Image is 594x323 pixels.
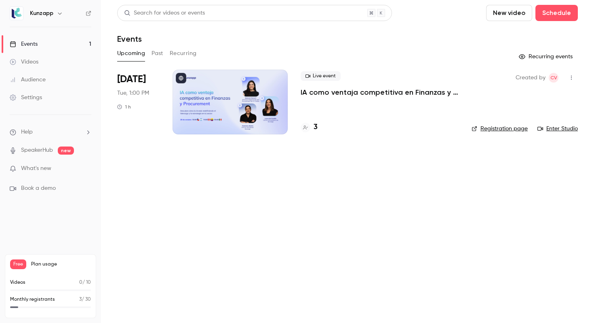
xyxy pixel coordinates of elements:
span: CV [550,73,557,83]
a: 3 [301,122,318,133]
div: Events [10,40,38,48]
img: Kunzapp [10,7,23,20]
button: New video [486,5,532,21]
h4: 3 [314,122,318,133]
a: Enter Studio [537,125,578,133]
p: Videos [10,279,25,286]
span: Live event [301,71,341,81]
span: Created by [516,73,546,83]
div: Videos [10,58,38,66]
div: Audience [10,76,46,84]
h1: Events [117,34,142,44]
p: / 30 [79,296,91,303]
span: Free [10,259,26,269]
span: [DATE] [117,73,146,86]
button: Upcoming [117,47,145,60]
a: SpeakerHub [21,146,53,155]
span: 3 [79,297,82,302]
div: Oct 28 Tue, 1:00 PM (America/Santiago) [117,70,160,134]
button: Past [152,47,163,60]
div: Settings [10,93,42,102]
button: Recurring [170,47,197,60]
span: What's new [21,164,51,173]
span: Plan usage [31,261,91,268]
p: / 10 [79,279,91,286]
span: new [58,147,74,155]
span: Book a demo [21,184,56,193]
span: Camila Vera [549,73,558,83]
li: help-dropdown-opener [10,128,91,136]
a: Registration page [472,125,528,133]
div: 1 h [117,104,131,110]
button: Recurring events [515,50,578,63]
span: Tue, 1:00 PM [117,89,149,97]
p: Monthly registrants [10,296,55,303]
span: 0 [79,280,82,285]
a: IA como ventaja competitiva en Finanzas y Procurement [301,87,459,97]
button: Schedule [535,5,578,21]
span: Help [21,128,33,136]
h6: Kunzapp [30,9,53,17]
div: Search for videos or events [124,9,205,17]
